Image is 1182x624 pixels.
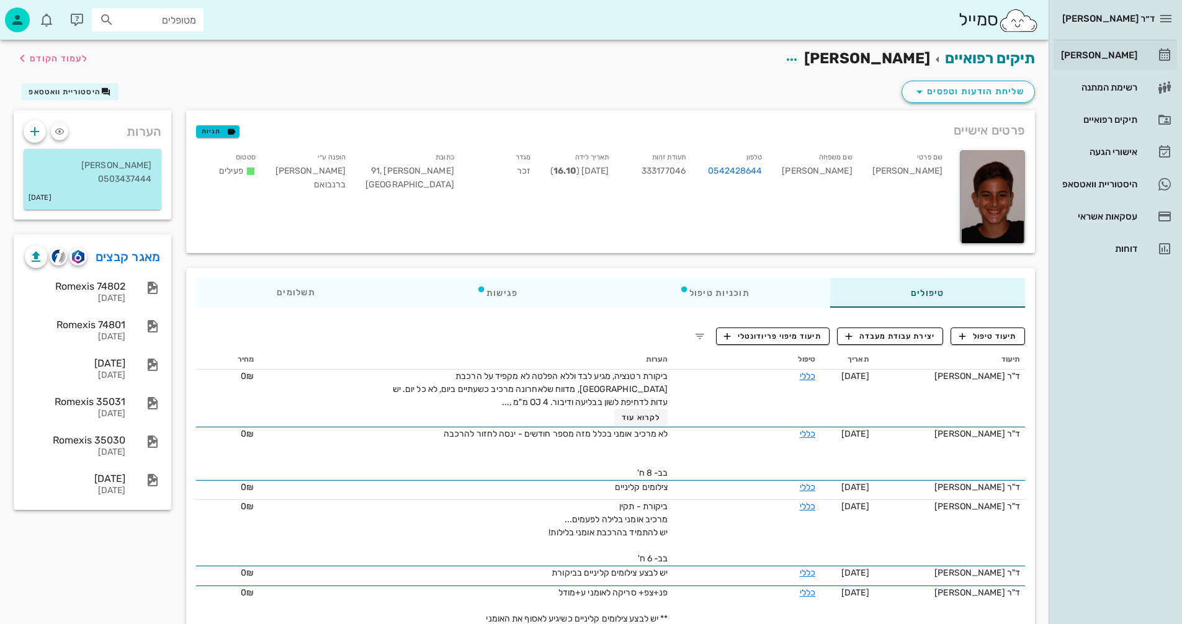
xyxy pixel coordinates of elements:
[37,10,44,17] span: תג
[25,473,125,484] div: [DATE]
[804,50,930,67] span: [PERSON_NAME]
[486,587,668,624] span: פנ+צפ+ סריקה לאומני ע+מודל ** יש לבצע צילומים קליניים כשיגיע לאסוף את האומני
[1059,147,1137,157] div: אישורי הגעה
[998,8,1039,33] img: SmileCloud logo
[444,429,668,478] span: לא מרכיב אומני בכלל מזה מספר חודשים - ינסה לחזור להרכבה בב- 8 ח'
[772,148,862,199] div: [PERSON_NAME]
[241,587,254,598] span: 0₪
[1059,212,1137,221] div: עסקאות אשראי
[800,482,815,493] a: כללי
[874,350,1025,370] th: תיעוד
[575,153,609,161] small: תאריך לידה
[318,153,346,161] small: הופנה ע״י
[830,278,1025,308] div: טיפולים
[219,166,243,176] span: פעילים
[1054,234,1177,264] a: דוחות
[553,166,576,176] strong: 16.10
[1059,50,1137,60] div: [PERSON_NAME]
[800,587,815,598] a: כללי
[436,153,454,161] small: כתובת
[464,148,540,199] div: זכר
[879,481,1020,494] div: ד"ר [PERSON_NAME]
[841,371,869,381] span: [DATE]
[365,179,454,190] span: [GEOGRAPHIC_DATA]
[945,50,1035,67] a: תיקים רפואיים
[846,331,935,342] span: יצירת עבודת מעבדה
[800,568,815,578] a: כללי
[202,126,234,137] span: תגיות
[51,249,66,264] img: cliniview logo
[1059,244,1137,254] div: דוחות
[862,148,952,199] div: [PERSON_NAME]
[673,350,820,370] th: טיפול
[1059,179,1137,189] div: היסטוריית וואטסאפ
[800,429,815,439] a: כללי
[236,153,256,161] small: סטטוס
[552,568,668,578] span: יש לבצע צילומים קליניים בביקורת
[29,191,51,205] small: [DATE]
[241,568,254,578] span: 0₪
[1054,137,1177,167] a: אישורי הגעה
[1054,105,1177,135] a: תיקים רפואיים
[25,319,125,331] div: Romexis 74801
[746,153,763,161] small: טלפון
[912,84,1024,99] span: שליחת הודעות וטפסים
[1059,82,1137,92] div: רשימת המתנה
[820,350,874,370] th: תאריך
[959,7,1039,33] div: סמייל
[25,357,125,369] div: [DATE]
[25,409,125,419] div: [DATE]
[550,166,609,176] span: [DATE] ( )
[879,566,1020,579] div: ד"ר [PERSON_NAME]
[716,328,830,345] button: תיעוד מיפוי פריודונטלי
[50,248,67,265] button: cliniview logo
[259,350,673,370] th: הערות
[708,164,762,178] a: 0542428644
[277,288,315,297] span: תשלומים
[25,486,125,496] div: [DATE]
[841,501,869,512] span: [DATE]
[800,501,815,512] a: כללי
[548,501,668,564] span: ביקורת - תקין מרכיב אומני בלילה לפעמים... יש להתמיד בהרכבת אומני בלילות! בב- 6 ח'
[371,166,454,176] span: [PERSON_NAME] 91
[25,447,125,458] div: [DATE]
[30,53,87,64] span: לעמוד הקודם
[841,568,869,578] span: [DATE]
[1054,202,1177,231] a: עסקאות אשראי
[724,331,822,342] span: תיעוד מיפוי פריודונטלי
[25,434,125,446] div: Romexis 35030
[25,332,125,342] div: [DATE]
[1062,13,1155,24] span: ד״ר [PERSON_NAME]
[652,153,686,161] small: תעודת זהות
[800,371,815,381] a: כללי
[266,148,356,199] div: [PERSON_NAME] ברנבואם
[614,409,668,426] button: לקרוא עוד
[96,247,161,267] a: מאגר קבצים
[34,159,151,186] p: [PERSON_NAME] 0503437444
[196,125,240,138] button: תגיות
[954,120,1025,140] span: פרטים אישיים
[841,482,869,493] span: [DATE]
[951,328,1025,345] button: תיעוד טיפול
[241,501,254,512] span: 0₪
[1054,169,1177,199] a: היסטוריית וואטסאפ
[917,153,942,161] small: שם פרטי
[1054,40,1177,70] a: [PERSON_NAME]
[25,370,125,381] div: [DATE]
[380,166,382,176] span: ,
[25,396,125,408] div: Romexis 35031
[1059,115,1137,125] div: תיקים רפואיים
[615,482,668,493] span: צילומים קליניים
[841,587,869,598] span: [DATE]
[1054,73,1177,102] a: רשימת המתנה
[837,328,943,345] button: יצירת עבודת מעבדה
[29,87,101,96] span: היסטוריית וואטסאפ
[879,370,1020,383] div: ד"ר [PERSON_NAME]
[25,293,125,304] div: [DATE]
[879,586,1020,599] div: ד"ר [PERSON_NAME]
[819,153,853,161] small: שם משפחה
[241,371,254,381] span: 0₪
[241,482,254,493] span: 0₪
[622,413,660,422] span: לקרוא עוד
[396,278,599,308] div: פגישות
